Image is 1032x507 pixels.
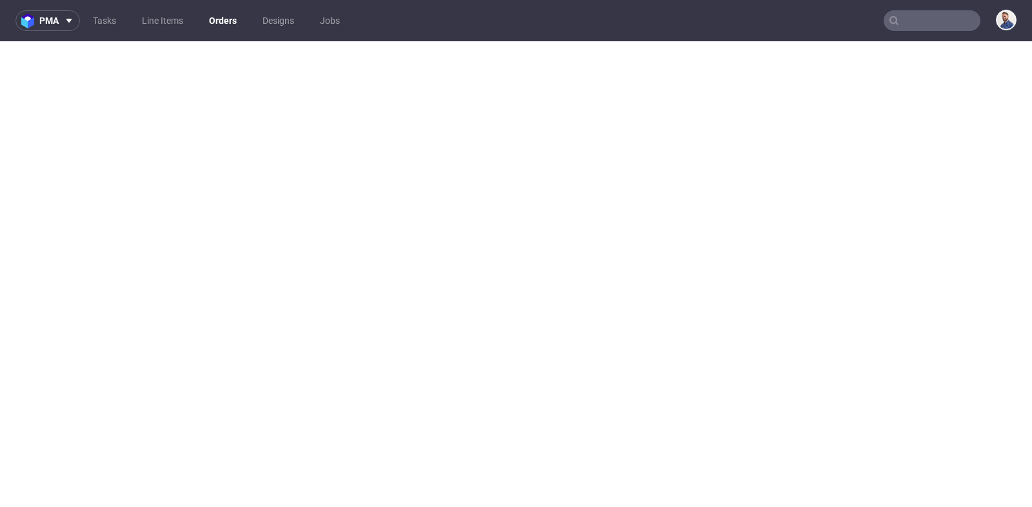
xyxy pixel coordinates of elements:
[255,10,302,31] a: Designs
[201,10,244,31] a: Orders
[39,16,59,25] span: pma
[15,10,80,31] button: pma
[997,11,1015,29] img: Michał Rachański
[21,14,39,28] img: logo
[312,10,348,31] a: Jobs
[134,10,191,31] a: Line Items
[85,10,124,31] a: Tasks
